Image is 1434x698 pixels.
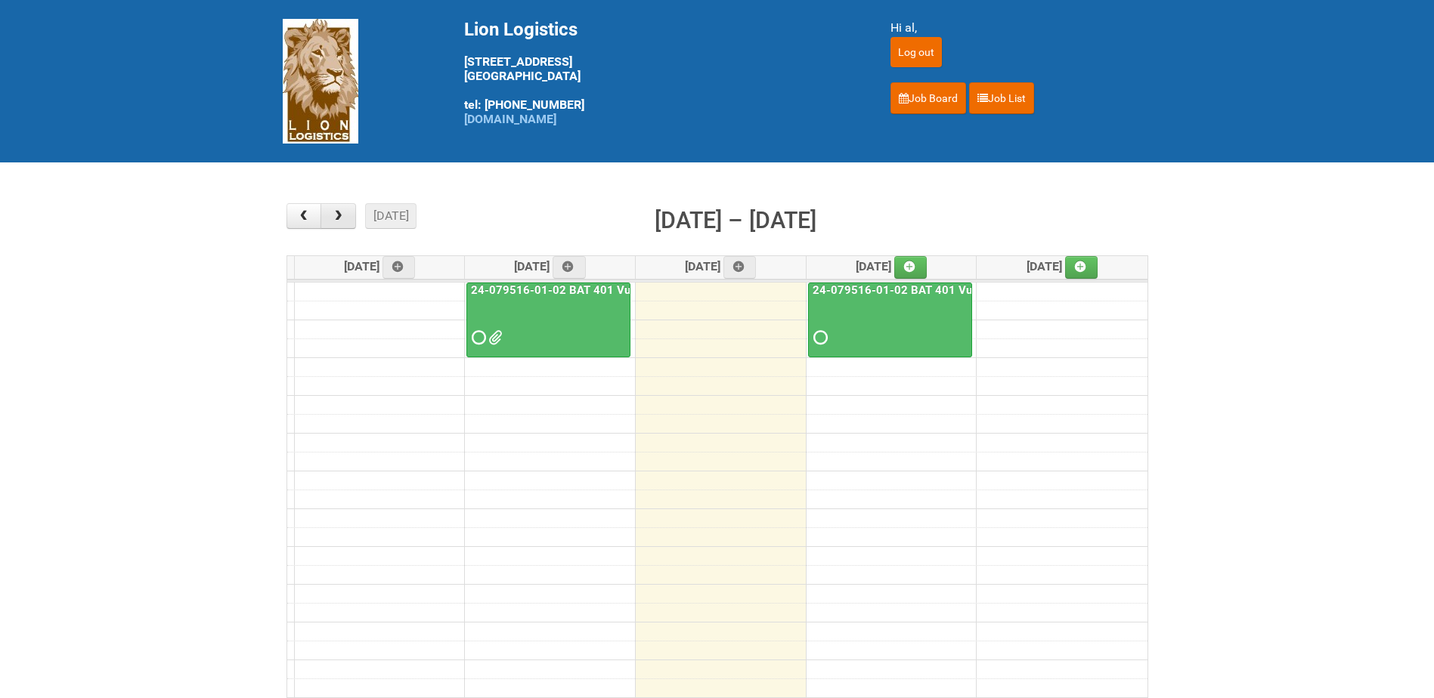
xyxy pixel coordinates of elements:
[723,256,757,279] a: Add an event
[890,19,1152,37] div: Hi al,
[466,283,630,358] a: 24-079516-01-02 BAT 401 Vuse Box RCT
[1065,256,1098,279] a: Add an event
[890,37,942,67] input: Log out
[464,112,556,126] a: [DOMAIN_NAME]
[464,19,578,40] span: Lion Logistics
[969,82,1034,114] a: Job List
[283,73,358,88] a: Lion Logistics
[488,332,499,343] span: GROUP 1000.jpg 24-079516-01 BAT 401 Vuse Box RCT - Address File - 4th Batch 9.30.xlsx RAIBAT Vuse...
[655,203,816,238] h2: [DATE] – [DATE]
[810,283,1035,297] a: 24-079516-01-02 BAT 401 Vuse Box RCT
[1027,259,1098,273] span: [DATE]
[283,19,358,144] img: Lion Logistics
[808,283,972,358] a: 24-079516-01-02 BAT 401 Vuse Box RCT
[894,256,928,279] a: Add an event
[685,259,757,273] span: [DATE]
[365,203,417,229] button: [DATE]
[472,332,482,343] span: Requested
[468,283,693,297] a: 24-079516-01-02 BAT 401 Vuse Box RCT
[344,259,416,273] span: [DATE]
[813,332,824,343] span: Requested
[514,259,586,273] span: [DATE]
[890,82,966,114] a: Job Board
[553,256,586,279] a: Add an event
[464,19,853,126] div: [STREET_ADDRESS] [GEOGRAPHIC_DATA] tel: [PHONE_NUMBER]
[856,259,928,273] span: [DATE]
[383,256,416,279] a: Add an event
